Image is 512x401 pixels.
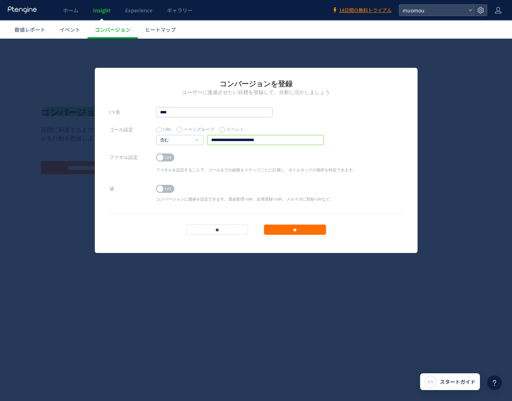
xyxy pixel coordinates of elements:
span: 数値レポート [15,26,45,33]
p: コンバージョンに価値を設定できます。退会処理-10Pt、会員登録+10Pt、メルマガに登録+5Ptなど。 [156,158,334,163]
label: CV名 [109,69,156,79]
span: ホーム [63,7,78,14]
label: イベント [219,86,244,96]
label: ファネル設定 [109,114,156,124]
span: 14日間の無料トライアル [339,7,392,14]
span: OFF [163,146,174,154]
span: コンバージョン [95,26,131,33]
span: 0% [427,378,434,385]
a: 14日間の無料トライアル [332,7,392,14]
span: Insight [93,7,110,14]
span: イベント [60,26,80,33]
h2: ユーザーに達成させたい目標を登録して、分析に活かしましょう [109,50,403,58]
span: ヒートマップ [145,26,176,33]
span: OFF [163,115,174,123]
h1: コンバージョンを登録 [109,40,403,50]
span: スタートガイド [440,378,476,386]
label: URL [156,86,172,96]
span: Experience [125,7,152,14]
p: ファネルを設定することで、ゴールまでの経路をステップごとに計測し、ボトルネックの箇所を特定できます。 [156,129,357,134]
a: 含む [160,98,191,105]
label: 値 [109,145,156,155]
span: muomou [400,5,465,16]
span: ギャラリー [167,7,193,14]
label: ゴール設定 [109,86,156,96]
label: ページグループ [177,86,214,96]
